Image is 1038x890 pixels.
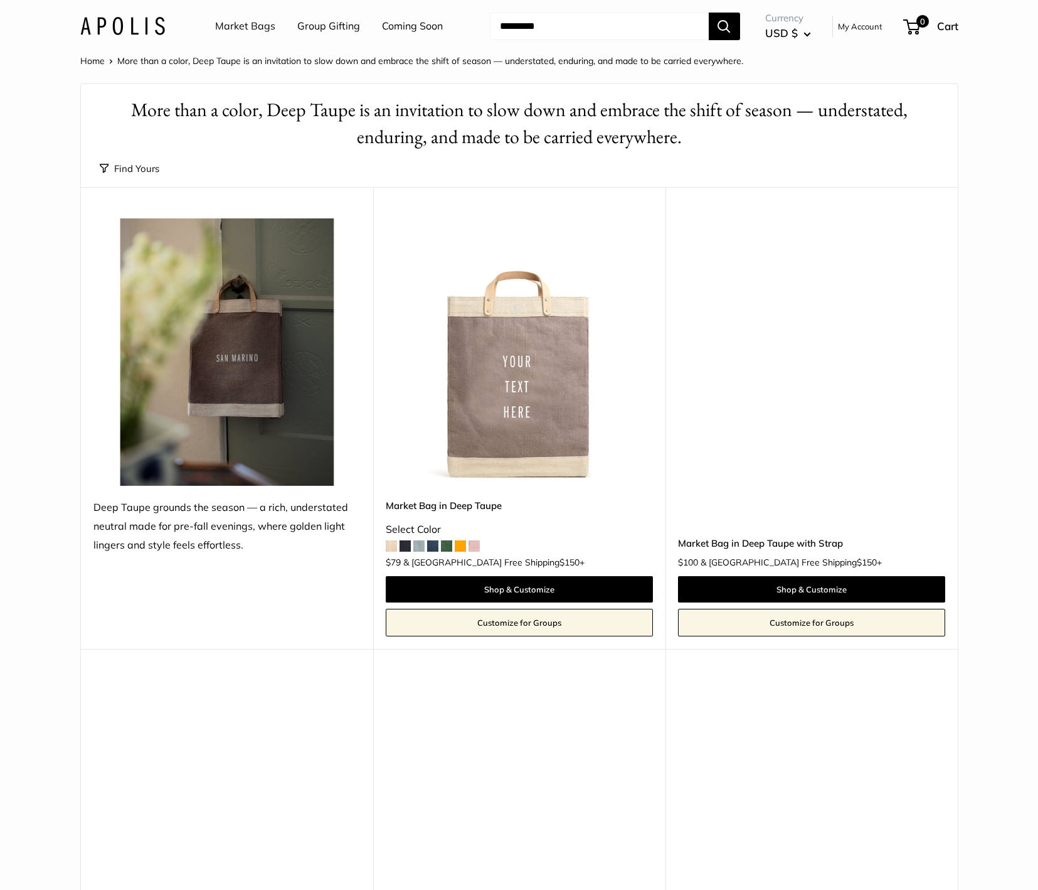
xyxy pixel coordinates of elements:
a: My Account [838,19,882,34]
button: USD $ [765,23,811,43]
button: Find Yours [100,160,159,178]
span: $79 [386,557,401,568]
input: Search... [490,13,709,40]
img: Apolis [80,17,165,35]
div: Select Color [386,520,653,539]
a: Coming Soon [382,17,443,36]
a: Market Bag in Deep Taupe with StrapMarket Bag in Deep Taupe with Strap [678,218,945,486]
nav: Breadcrumb [80,53,743,69]
div: Deep Taupe grounds the season — a rich, understated neutral made for pre-fall evenings, where gol... [93,498,361,555]
a: Market Bag in Deep Taupe with Strap [678,536,945,550]
a: Home [80,55,105,67]
span: 0 [916,15,928,28]
h1: More than a color, Deep Taupe is an invitation to slow down and embrace the shift of season — und... [100,97,939,151]
span: $100 [678,557,698,568]
span: $150 [857,557,877,568]
a: 0 Cart [904,16,958,36]
span: More than a color, Deep Taupe is an invitation to slow down and embrace the shift of season — und... [117,55,743,67]
button: Search [709,13,740,40]
a: Market Bags [215,17,275,36]
img: Deep Taupe grounds the season — a rich, understated neutral made for pre-fall evenings, where gol... [93,218,361,486]
a: Market Bag in Deep Taupe [386,498,653,513]
span: & [GEOGRAPHIC_DATA] Free Shipping + [403,558,585,567]
a: Market Bag in Deep TaupeMarket Bag in Deep Taupe [386,218,653,486]
span: Cart [937,19,958,33]
span: & [GEOGRAPHIC_DATA] Free Shipping + [701,558,882,567]
a: Shop & Customize [386,576,653,603]
a: Customize for Groups [678,609,945,636]
img: Market Bag in Deep Taupe [386,218,653,486]
span: Currency [765,9,811,27]
a: Group Gifting [297,17,360,36]
a: Shop & Customize [678,576,945,603]
a: Customize for Groups [386,609,653,636]
span: USD $ [765,26,798,40]
span: $150 [559,557,580,568]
